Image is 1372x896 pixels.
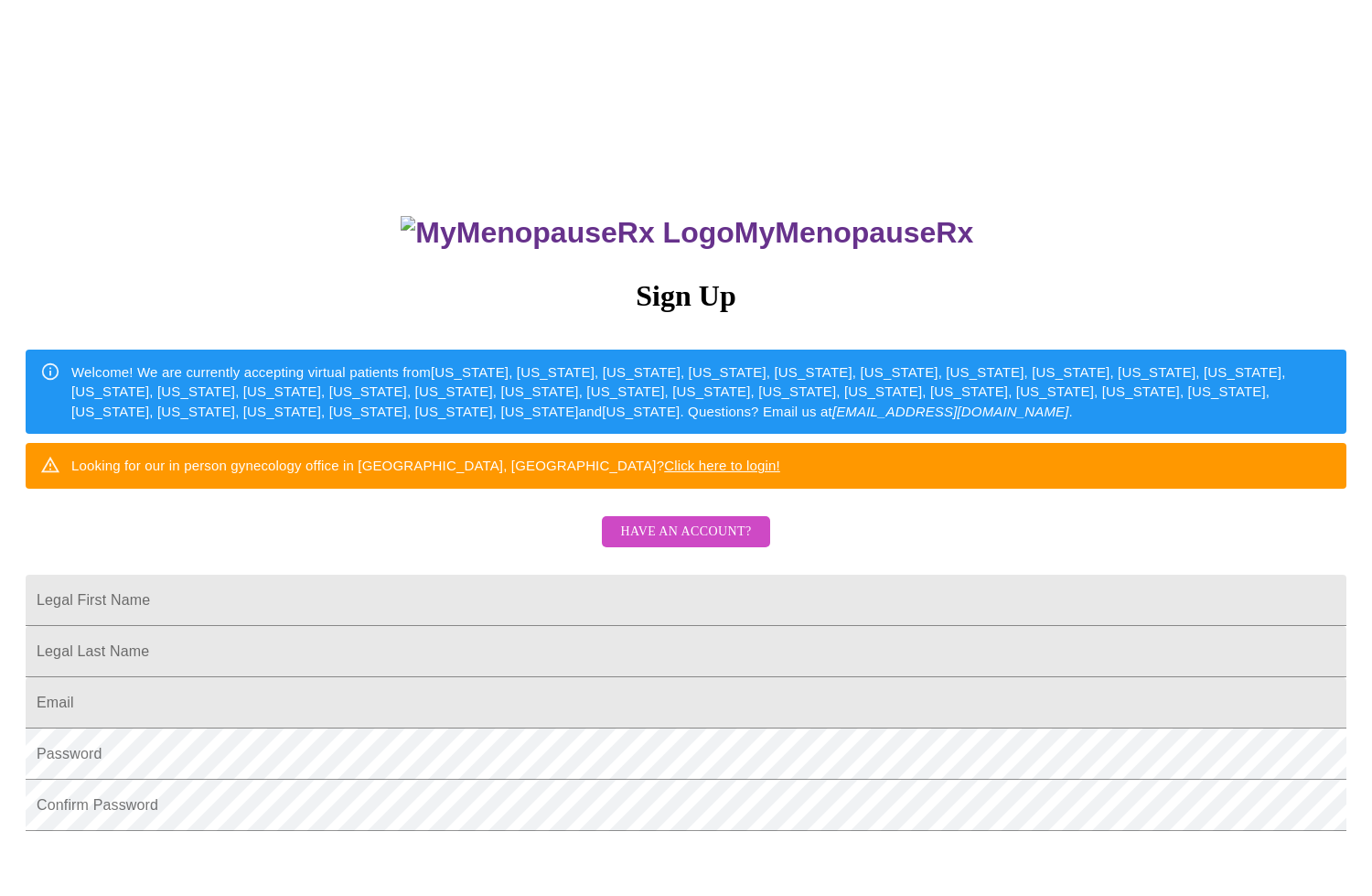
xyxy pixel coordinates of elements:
h3: MyMenopauseRx [28,216,1347,250]
h3: Sign Up [26,279,1346,313]
img: MyMenopauseRx Logo [401,216,734,250]
a: Click here to login! [664,458,780,473]
div: Welcome! We are currently accepting virtual patients from [US_STATE], [US_STATE], [US_STATE], [US... [71,355,1332,428]
em: [EMAIL_ADDRESS][DOMAIN_NAME] [832,404,1069,419]
div: Looking for our in person gynecology office in [GEOGRAPHIC_DATA], [GEOGRAPHIC_DATA]? [71,448,780,482]
a: Have an account? [597,535,774,551]
span: Have an account? [620,521,751,544]
button: Have an account? [602,516,769,548]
